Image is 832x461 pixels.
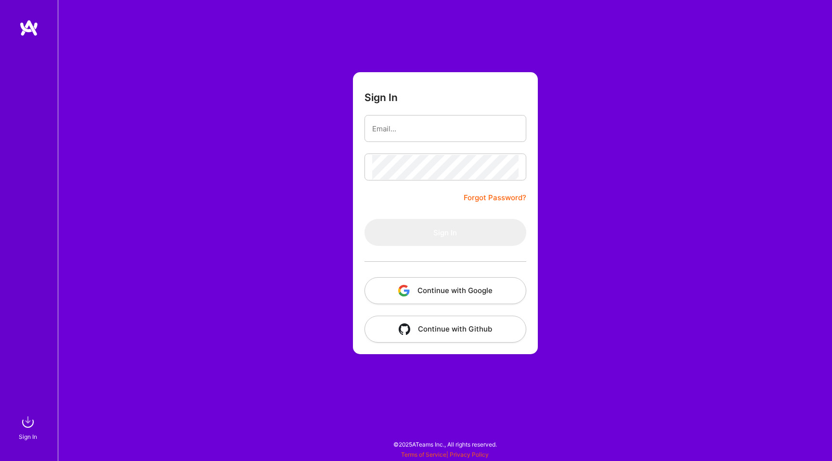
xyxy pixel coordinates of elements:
[398,285,410,296] img: icon
[372,116,519,141] input: Email...
[364,91,398,103] h3: Sign In
[18,412,38,432] img: sign in
[450,451,489,458] a: Privacy Policy
[399,323,410,335] img: icon
[19,19,39,37] img: logo
[364,219,526,246] button: Sign In
[464,192,526,204] a: Forgot Password?
[401,451,489,458] span: |
[364,316,526,343] button: Continue with Github
[20,412,38,442] a: sign inSign In
[364,277,526,304] button: Continue with Google
[401,451,446,458] a: Terms of Service
[58,432,832,456] div: © 2025 ATeams Inc., All rights reserved.
[19,432,37,442] div: Sign In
